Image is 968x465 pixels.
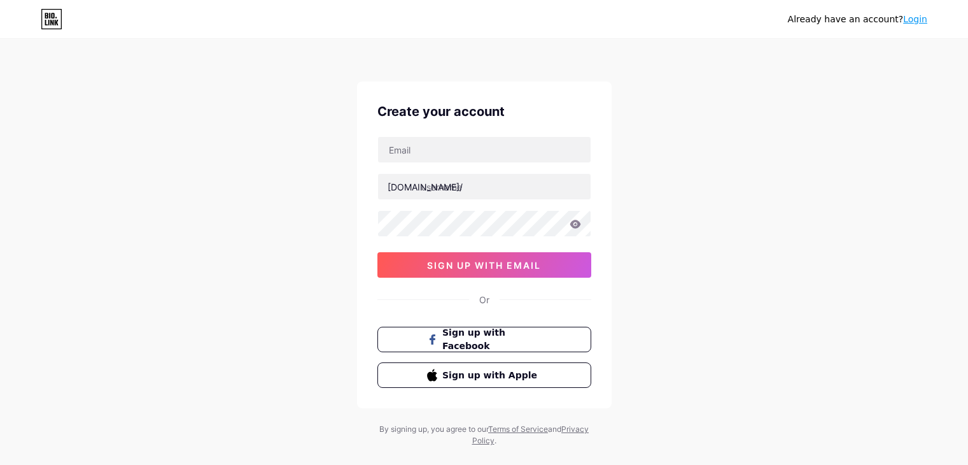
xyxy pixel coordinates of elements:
div: [DOMAIN_NAME]/ [388,180,463,194]
input: Email [378,137,591,162]
div: By signing up, you agree to our and . [376,424,593,447]
div: Already have an account? [788,13,927,26]
input: username [378,174,591,199]
div: Create your account [377,102,591,121]
div: Or [479,293,489,306]
a: Login [903,14,927,24]
span: sign up with email [427,260,541,271]
button: sign up with email [377,252,591,278]
a: Terms of Service [488,424,548,434]
span: Sign up with Apple [442,369,541,382]
button: Sign up with Facebook [377,327,591,352]
button: Sign up with Apple [377,362,591,388]
span: Sign up with Facebook [442,326,541,353]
